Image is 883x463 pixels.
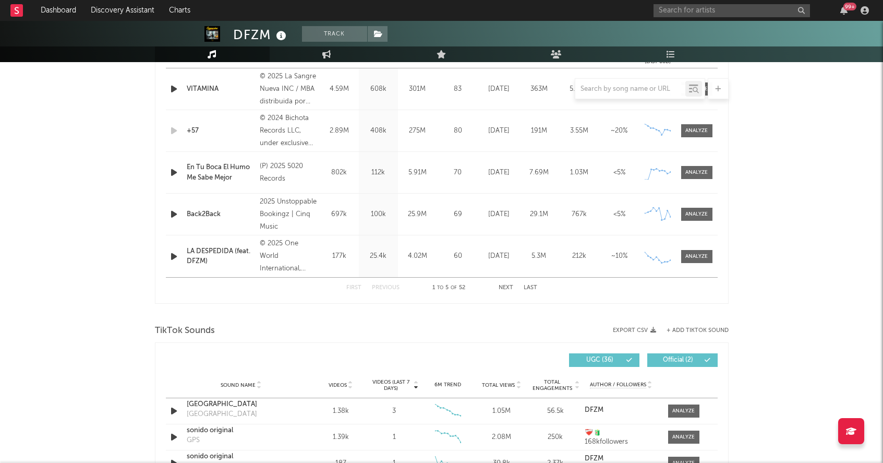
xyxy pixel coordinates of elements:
div: 4.02M [401,251,434,262]
div: 56.5k [531,406,579,417]
button: Export CSV [613,327,656,334]
input: Search for artists [654,4,810,17]
div: 408k [361,126,395,136]
div: 112k [361,168,395,178]
div: 1.05M [477,406,526,417]
div: [DATE] [481,251,516,262]
div: GPS [187,435,200,446]
div: 25.9M [401,209,434,220]
div: 1.03M [562,168,597,178]
div: 3.55M [562,126,597,136]
div: 100k [361,209,395,220]
strong: DFZM [585,407,603,413]
div: 70 [440,168,476,178]
span: Sound Name [221,382,256,388]
div: 2.89M [322,126,356,136]
button: Previous [372,285,400,291]
div: 275M [401,126,434,136]
span: to [437,286,443,290]
div: 250k [531,432,579,443]
div: 3 [392,406,396,417]
div: ~ 10 % [602,251,637,262]
a: +57 [187,126,255,136]
span: TikTok Sounds [155,325,215,337]
span: Author / Followers [590,382,646,388]
div: [DATE] [481,168,516,178]
button: + Add TikTok Sound [656,328,729,334]
button: Track [302,26,367,42]
strong: ❤️‍🩹🧃 [585,429,601,436]
span: Videos (last 7 days) [370,379,412,391]
button: + Add TikTok Sound [667,328,729,334]
input: Search by song name or URL [575,85,685,93]
div: 6M Trend [424,381,472,389]
div: 80 [440,126,476,136]
div: 2025 Unstoppable Bookingz | Cinq Music [260,196,317,233]
span: Total Views [482,382,515,388]
button: Next [499,285,513,291]
strong: DFZM [585,455,603,462]
div: ~ 20 % [602,126,637,136]
div: © 2025 One World International, distributed by Warner Music Latina Inc.and Warner Records Inc. [260,238,317,275]
div: © 2024 Bichota Records LLC, under exclusive license to Interscope Records [260,112,317,150]
button: Official(2) [647,353,718,367]
a: sonido original [187,452,296,462]
span: Official ( 2 ) [654,357,702,363]
a: DFZM [585,407,657,414]
a: En Tu Boca El Humo Me Sabe Mejor [187,162,255,183]
div: [GEOGRAPHIC_DATA] [187,409,257,420]
div: 191M [522,126,557,136]
a: ❤️‍🩹🧃 [585,429,657,436]
div: DFZM [233,26,289,43]
span: Total Engagements [531,379,573,391]
span: of [451,286,457,290]
div: 1.38k [317,406,365,417]
a: [GEOGRAPHIC_DATA] [187,399,296,410]
div: 1 5 52 [420,282,478,294]
button: 99+ [840,6,848,15]
div: [DATE] [481,209,516,220]
div: 2.08M [477,432,526,443]
a: DFZM [585,455,657,462]
div: 69 [440,209,476,220]
div: 29.1M [522,209,557,220]
button: First [346,285,361,291]
button: UGC(36) [569,353,639,367]
div: 767k [562,209,597,220]
div: 99 + [843,3,856,10]
a: Back2Back [187,209,255,220]
a: sonido original [187,425,296,436]
button: Last [524,285,537,291]
div: 802k [322,168,356,178]
div: 25.4k [361,251,395,262]
div: 60 [440,251,476,262]
div: 5.91M [401,168,434,178]
div: 168k followers [585,438,657,446]
div: 697k [322,209,356,220]
div: 1.39k [317,432,365,443]
span: Videos [329,382,347,388]
div: <5% [602,168,637,178]
div: © 2025 La Sangre Nueva INC / MBA distribuida por Warner Music Latina [260,70,317,108]
div: <5% [602,209,637,220]
div: 5.3M [522,251,557,262]
span: UGC ( 36 ) [576,357,624,363]
a: LA DESPEDIDA (feat. DFZM) [187,246,255,267]
div: 1 [393,432,396,443]
div: [DATE] [481,126,516,136]
div: 7.69M [522,168,557,178]
div: 212k [562,251,597,262]
div: 177k [322,251,356,262]
div: (P) 2025 5020 Records [260,160,317,185]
